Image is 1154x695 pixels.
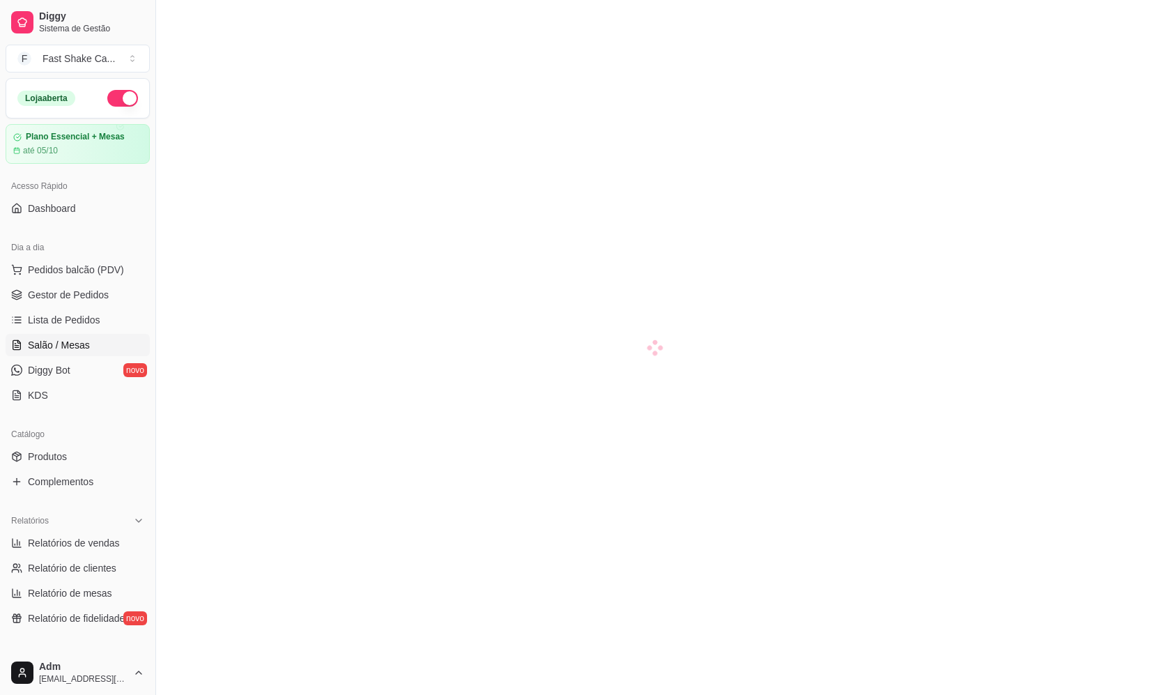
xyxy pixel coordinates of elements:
a: Plano Essencial + Mesasaté 05/10 [6,124,150,164]
a: DiggySistema de Gestão [6,6,150,39]
span: Pedidos balcão (PDV) [28,263,124,277]
span: F [17,52,31,66]
a: Relatório de clientes [6,557,150,579]
span: Dashboard [28,201,76,215]
span: Produtos [28,450,67,464]
span: Relatório de clientes [28,561,116,575]
span: Relatório de fidelidade [28,611,125,625]
a: Gestor de Pedidos [6,284,150,306]
button: Select a team [6,45,150,72]
span: Relatórios de vendas [28,536,120,550]
span: Complementos [28,475,93,489]
span: [EMAIL_ADDRESS][PERSON_NAME][DOMAIN_NAME] [39,673,128,685]
article: Plano Essencial + Mesas [26,132,125,142]
a: Produtos [6,445,150,468]
span: Gestor de Pedidos [28,288,109,302]
span: Salão / Mesas [28,338,90,352]
span: Diggy Bot [28,363,70,377]
article: até 05/10 [23,145,58,156]
a: Diggy Botnovo [6,359,150,381]
a: Lista de Pedidos [6,309,150,331]
span: Adm [39,661,128,673]
div: Dia a dia [6,236,150,259]
div: Fast Shake Ca ... [43,52,115,66]
span: KDS [28,388,48,402]
span: Relatório de mesas [28,586,112,600]
span: Relatórios [11,515,49,526]
span: Lista de Pedidos [28,313,100,327]
div: Catálogo [6,423,150,445]
button: Adm[EMAIL_ADDRESS][PERSON_NAME][DOMAIN_NAME] [6,656,150,689]
a: Relatório de fidelidadenovo [6,607,150,629]
div: Loja aberta [17,91,75,106]
div: Acesso Rápido [6,175,150,197]
a: Complementos [6,471,150,493]
a: Dashboard [6,197,150,220]
span: Diggy [39,10,144,23]
a: Salão / Mesas [6,334,150,356]
span: Sistema de Gestão [39,23,144,34]
a: KDS [6,384,150,406]
button: Alterar Status [107,90,138,107]
a: Relatórios de vendas [6,532,150,554]
div: Gerenciar [6,646,150,669]
a: Relatório de mesas [6,582,150,604]
button: Pedidos balcão (PDV) [6,259,150,281]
